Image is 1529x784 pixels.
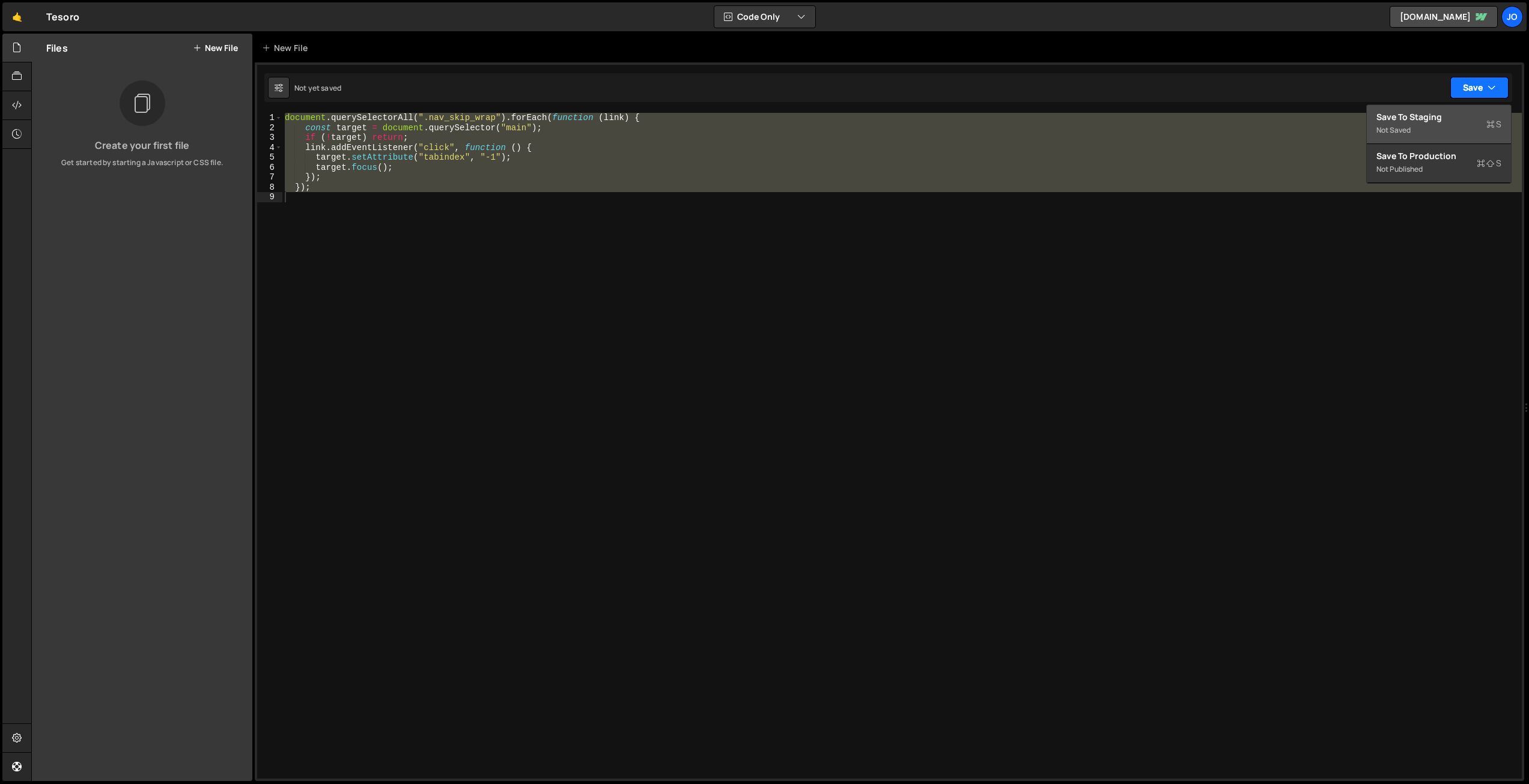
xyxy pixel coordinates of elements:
h2: Files [46,41,68,55]
div: 2 [257,123,282,133]
div: 1 [257,113,282,123]
div: 8 [257,182,282,193]
div: 4 [257,143,282,153]
div: New File [262,42,312,54]
div: Not saved [1376,123,1501,137]
button: Save to ProductionS Not published [1367,144,1511,183]
div: Not yet saved [294,83,341,93]
div: Tesoro [46,10,79,24]
div: Save to Production [1376,150,1501,162]
div: 9 [257,192,282,202]
span: S [1477,157,1501,169]
span: S [1486,118,1501,130]
h3: Create your first file [41,140,243,150]
div: 6 [257,163,282,173]
button: Save [1450,77,1509,98]
p: Get started by starting a Javascript or CSS file. [41,157,243,168]
a: 🤙 [2,2,32,31]
button: New File [193,43,238,53]
div: Save to Staging [1376,111,1501,123]
div: 5 [257,152,282,163]
a: [DOMAIN_NAME] [1390,6,1498,28]
button: Code Only [714,6,815,28]
a: Jo [1501,6,1523,28]
button: Save to StagingS Not saved [1367,105,1511,144]
div: Not published [1376,162,1501,176]
div: 3 [257,133,282,143]
div: 7 [257,172,282,182]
